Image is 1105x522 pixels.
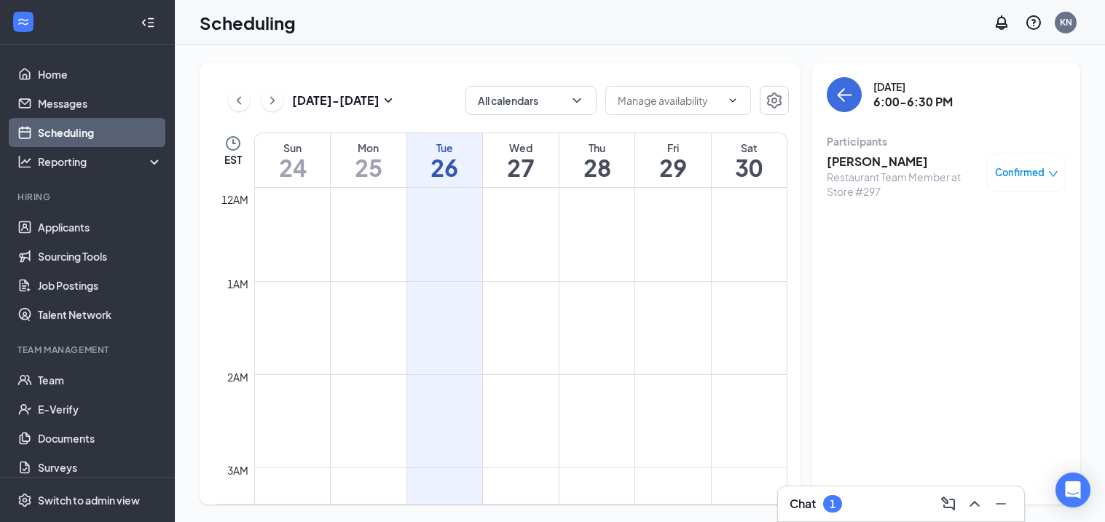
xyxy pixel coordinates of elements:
button: Minimize [989,492,1012,515]
svg: Settings [17,493,32,507]
a: Team [38,365,162,395]
div: Open Intercom Messenger [1055,472,1090,507]
button: ChevronRight [261,90,283,111]
a: Messages [38,89,162,118]
h1: Scheduling [200,10,296,35]
div: Fri [635,141,711,155]
h1: 30 [712,155,787,180]
a: August 27, 2025 [483,133,559,187]
div: Team Management [17,344,160,356]
svg: WorkstreamLogo [16,15,31,29]
svg: Clock [224,135,242,152]
a: August 25, 2025 [331,133,406,187]
svg: ChevronDown [727,95,739,106]
a: Sourcing Tools [38,242,162,271]
div: Mon [331,141,406,155]
svg: ArrowLeft [835,86,853,103]
div: Sun [255,141,330,155]
div: Participants [827,134,1066,149]
a: Documents [38,424,162,453]
button: ChevronLeft [228,90,250,111]
div: Wed [483,141,559,155]
button: ChevronUp [963,492,986,515]
button: back-button [827,77,862,112]
svg: ComposeMessage [940,495,957,513]
a: Surveys [38,453,162,482]
h3: 6:00-6:30 PM [873,94,953,110]
a: August 29, 2025 [635,133,711,187]
div: Restaurant Team Member at Store #297 [827,170,980,199]
svg: ChevronRight [265,92,280,109]
svg: Minimize [992,495,1010,513]
a: August 26, 2025 [407,133,483,187]
a: Applicants [38,213,162,242]
button: Settings [760,86,789,115]
div: Sat [712,141,787,155]
button: All calendarsChevronDown [465,86,597,115]
a: August 24, 2025 [255,133,330,187]
div: 3am [224,462,251,478]
a: Talent Network [38,300,162,329]
svg: Collapse [141,15,155,30]
div: Reporting [38,154,163,169]
h1: 29 [635,155,711,180]
h1: 24 [255,155,330,180]
div: Hiring [17,191,160,203]
h1: 26 [407,155,483,180]
div: 2am [224,369,251,385]
svg: ChevronLeft [232,92,246,109]
svg: ChevronUp [966,495,983,513]
div: Tue [407,141,483,155]
div: 12am [219,191,251,207]
svg: SmallChevronDown [380,92,397,109]
h1: 28 [559,155,635,180]
svg: QuestionInfo [1025,14,1042,31]
a: August 28, 2025 [559,133,635,187]
span: down [1048,169,1058,179]
div: Thu [559,141,635,155]
div: 1 [830,498,835,510]
h1: 27 [483,155,559,180]
h3: Chat [790,496,816,512]
div: Switch to admin view [38,493,140,507]
a: E-Verify [38,395,162,424]
div: 1am [224,276,251,292]
svg: ChevronDown [570,93,584,108]
input: Manage availability [618,92,721,108]
h1: 25 [331,155,406,180]
a: Scheduling [38,118,162,147]
span: Confirmed [995,165,1045,180]
a: Job Postings [38,271,162,300]
h3: [DATE] - [DATE] [292,92,380,108]
div: KN [1060,16,1072,28]
button: ComposeMessage [937,492,960,515]
span: EST [224,152,242,167]
h3: [PERSON_NAME] [827,154,980,170]
svg: Analysis [17,154,32,169]
svg: Notifications [993,14,1010,31]
a: Home [38,60,162,89]
svg: Settings [766,92,783,109]
div: [DATE] [873,79,953,94]
a: August 30, 2025 [712,133,787,187]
